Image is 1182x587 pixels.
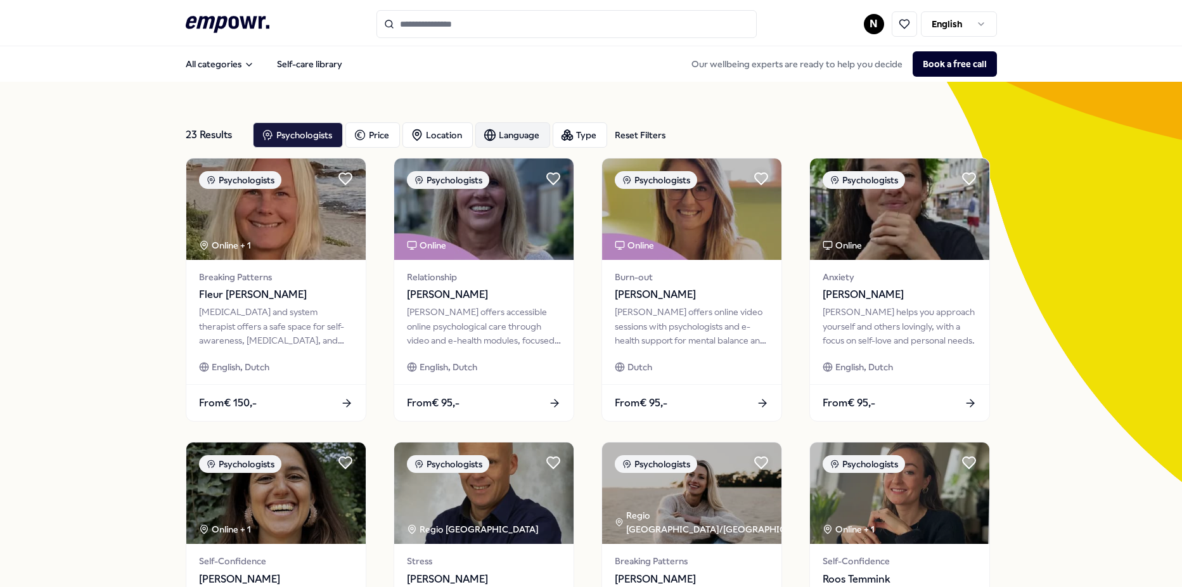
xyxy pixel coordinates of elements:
[615,287,769,303] span: [PERSON_NAME]
[553,122,607,148] button: Type
[407,554,561,568] span: Stress
[823,522,875,536] div: Online + 1
[615,305,769,347] div: [PERSON_NAME] offers online video sessions with psychologists and e-health support for mental bal...
[407,171,489,189] div: Psychologists
[809,158,990,422] a: package imagePsychologistsOnlineAnxiety[PERSON_NAME][PERSON_NAME] helps you approach yourself and...
[186,158,366,260] img: package image
[615,455,697,473] div: Psychologists
[615,508,819,537] div: Regio [GEOGRAPHIC_DATA]/[GEOGRAPHIC_DATA]
[176,51,352,77] nav: Main
[394,158,574,422] a: package imagePsychologistsOnlineRelationship[PERSON_NAME][PERSON_NAME] offers accessible online p...
[407,455,489,473] div: Psychologists
[864,14,884,34] button: N
[407,305,561,347] div: [PERSON_NAME] offers accessible online psychological care through video and e-health modules, foc...
[212,360,269,374] span: English, Dutch
[199,522,251,536] div: Online + 1
[823,270,977,284] span: Anxiety
[615,395,667,411] span: From € 95,-
[199,171,281,189] div: Psychologists
[681,51,997,77] div: Our wellbeing experts are ready to help you decide
[199,238,251,252] div: Online + 1
[823,455,905,473] div: Psychologists
[823,238,862,252] div: Online
[199,305,353,347] div: [MEDICAL_DATA] and system therapist offers a safe space for self-awareness, [MEDICAL_DATA], and m...
[601,158,782,422] a: package imagePsychologistsOnlineBurn-out[PERSON_NAME][PERSON_NAME] offers online video sessions w...
[199,554,353,568] span: Self-Confidence
[186,442,366,544] img: package image
[394,158,574,260] img: package image
[407,270,561,284] span: Relationship
[823,171,905,189] div: Psychologists
[267,51,352,77] a: Self-care library
[199,455,281,473] div: Psychologists
[407,238,446,252] div: Online
[823,287,977,303] span: [PERSON_NAME]
[823,305,977,347] div: [PERSON_NAME] helps you approach yourself and others lovingly, with a focus on self-love and pers...
[810,442,989,544] img: package image
[615,270,769,284] span: Burn-out
[810,158,989,260] img: package image
[253,122,343,148] button: Psychologists
[186,122,243,148] div: 23 Results
[407,522,541,536] div: Regio [GEOGRAPHIC_DATA]
[823,395,875,411] span: From € 95,-
[627,360,652,374] span: Dutch
[602,158,781,260] img: package image
[199,270,353,284] span: Breaking Patterns
[345,122,400,148] button: Price
[615,128,665,142] div: Reset Filters
[615,238,654,252] div: Online
[602,442,781,544] img: package image
[199,395,257,411] span: From € 150,-
[835,360,893,374] span: English, Dutch
[394,442,574,544] img: package image
[199,287,353,303] span: Fleur [PERSON_NAME]
[615,554,769,568] span: Breaking Patterns
[402,122,473,148] button: Location
[176,51,264,77] button: All categories
[615,171,697,189] div: Psychologists
[475,122,550,148] button: Language
[376,10,757,38] input: Search for products, categories or subcategories
[913,51,997,77] button: Book a free call
[420,360,477,374] span: English, Dutch
[407,395,459,411] span: From € 95,-
[407,287,561,303] span: [PERSON_NAME]
[186,158,366,422] a: package imagePsychologistsOnline + 1Breaking PatternsFleur [PERSON_NAME][MEDICAL_DATA] and system...
[823,554,977,568] span: Self-Confidence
